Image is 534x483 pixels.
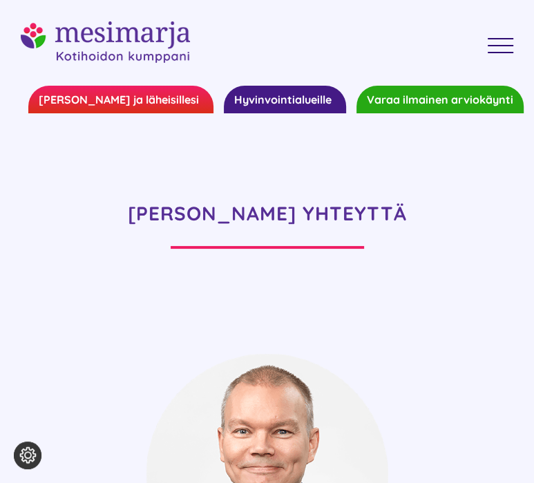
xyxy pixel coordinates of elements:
button: Evästeasetukset [14,442,41,469]
strong: [PERSON_NAME] YHTEYTTÄ [128,201,407,225]
a: [PERSON_NAME] ja läheisillesi [28,86,213,113]
a: Toggle Menu [477,38,524,54]
a: Varaa ilmainen arviokäynti [356,86,524,113]
a: Hyvinvointialueille [224,86,346,113]
img: Mesimarja – Kotihoidon Kumppani Logo [21,21,190,63]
